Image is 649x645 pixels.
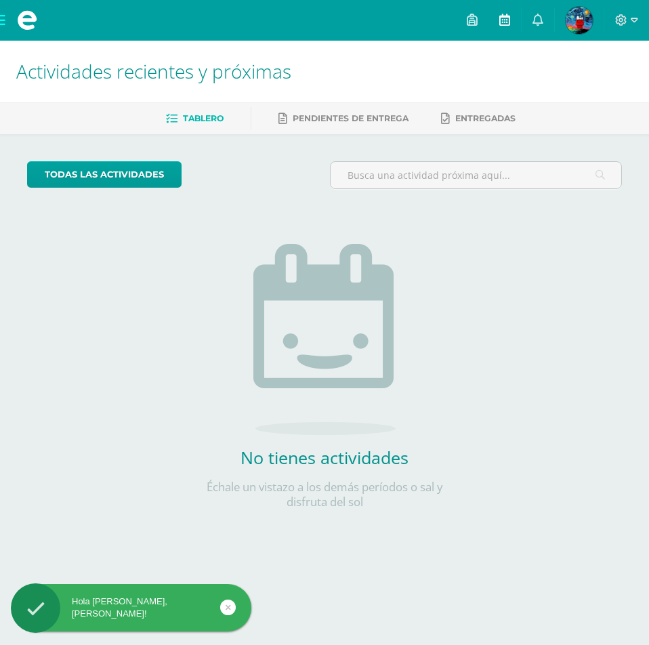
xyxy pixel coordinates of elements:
[441,108,516,129] a: Entregadas
[27,161,182,188] a: todas las Actividades
[166,108,224,129] a: Tablero
[11,596,251,620] div: Hola [PERSON_NAME], [PERSON_NAME]!
[331,162,621,188] input: Busca una actividad próxima aquí...
[293,113,409,123] span: Pendientes de entrega
[183,113,224,123] span: Tablero
[253,244,396,435] img: no_activities.png
[278,108,409,129] a: Pendientes de entrega
[16,58,291,84] span: Actividades recientes y próximas
[566,7,593,34] img: df99bf8e56d96c99b166291df5123dcf.png
[189,446,460,469] h2: No tienes actividades
[189,480,460,509] p: Échale un vistazo a los demás períodos o sal y disfruta del sol
[455,113,516,123] span: Entregadas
